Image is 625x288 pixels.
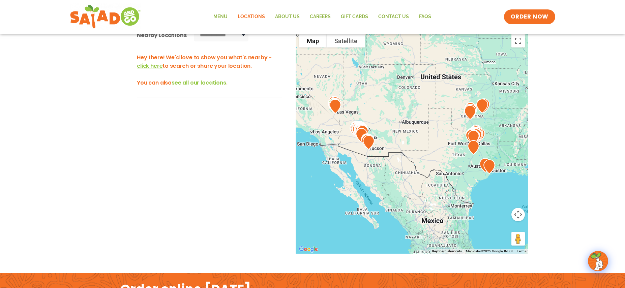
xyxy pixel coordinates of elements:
span: click here [137,62,162,70]
button: Keyboard shortcuts [432,249,462,254]
span: ORDER NOW [511,13,548,21]
button: Show street map [299,34,327,47]
a: Open this area in Google Maps (opens a new window) [297,245,320,254]
div: Nearby Locations [137,31,186,39]
button: Map camera controls [511,208,525,221]
a: Careers [305,9,336,25]
img: Google [297,245,320,254]
a: ORDER NOW [504,9,555,24]
a: Locations [233,9,270,25]
img: new-SAG-logo-768×292 [70,3,141,30]
span: Map data ©2025 Google, INEGI [466,249,513,253]
a: Terms (opens in new tab) [517,249,526,253]
a: Menu [208,9,233,25]
button: Toggle fullscreen view [511,34,525,47]
span: see all our locations [172,79,226,87]
a: About Us [270,9,305,25]
button: Drag Pegman onto the map to open Street View [511,232,525,246]
img: wpChatIcon [589,252,607,270]
h3: Hey there! We'd love to show you what's nearby - to search or share your location. You can also . [137,53,282,87]
nav: Menu [208,9,436,25]
a: FAQs [414,9,436,25]
button: Show satellite imagery [327,34,365,47]
a: GIFT CARDS [336,9,373,25]
a: Contact Us [373,9,414,25]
